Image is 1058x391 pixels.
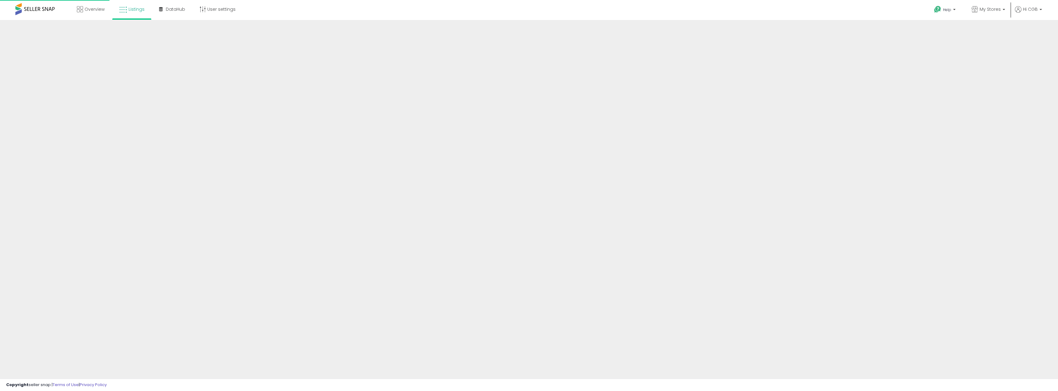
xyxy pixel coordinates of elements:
[980,6,1001,12] span: My Stores
[934,6,941,13] i: Get Help
[943,7,951,12] span: Help
[129,6,145,12] span: Listings
[929,1,962,20] a: Help
[1015,6,1042,20] a: Hi CGB
[166,6,185,12] span: DataHub
[85,6,105,12] span: Overview
[1023,6,1038,12] span: Hi CGB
